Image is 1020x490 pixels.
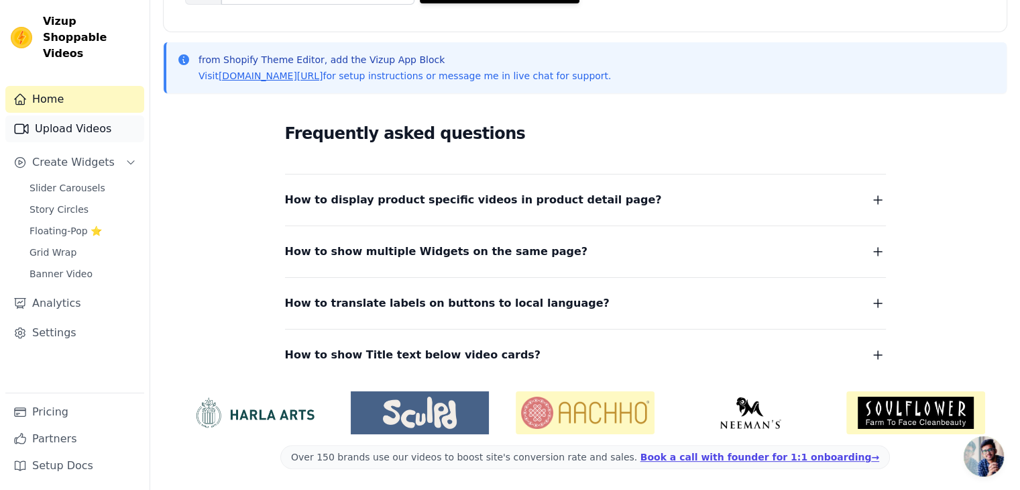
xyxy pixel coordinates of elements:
[285,346,541,364] span: How to show Title text below video cards?
[285,120,886,147] h2: Frequently asked questions
[285,346,886,364] button: How to show Title text below video cards?
[5,320,144,346] a: Settings
[185,397,324,429] img: HarlaArts
[285,191,662,209] span: How to display product specific videos in product detail page?
[285,294,886,313] button: How to translate labels on buttons to local language?
[5,399,144,426] a: Pricing
[30,181,105,195] span: Slider Carousels
[30,267,93,281] span: Banner Video
[351,397,490,429] img: Sculpd US
[21,200,144,219] a: Story Circles
[199,53,611,66] p: from Shopify Theme Editor, add the Vizup App Block
[219,70,323,81] a: [DOMAIN_NAME][URL]
[5,452,144,479] a: Setup Docs
[199,69,611,83] p: Visit for setup instructions or message me in live chat for support.
[5,149,144,176] button: Create Widgets
[21,222,144,240] a: Floating-Pop ⭐
[681,397,820,429] img: Neeman's
[285,191,886,209] button: How to display product specific videos in product detail page?
[30,246,76,259] span: Grid Wrap
[43,13,139,62] span: Vizup Shoppable Videos
[11,27,32,48] img: Vizup
[21,179,144,197] a: Slider Carousels
[285,242,886,261] button: How to show multiple Widgets on the same page?
[285,242,588,261] span: How to show multiple Widgets on the same page?
[285,294,610,313] span: How to translate labels on buttons to local language?
[5,426,144,452] a: Partners
[5,86,144,113] a: Home
[5,115,144,142] a: Upload Videos
[846,391,985,434] img: Soulflower
[21,243,144,262] a: Grid Wrap
[30,224,102,238] span: Floating-Pop ⭐
[516,391,655,434] img: Aachho
[964,436,1004,477] div: Open chat
[30,203,89,216] span: Story Circles
[640,452,879,462] a: Book a call with founder for 1:1 onboarding
[5,290,144,317] a: Analytics
[21,264,144,283] a: Banner Video
[32,154,115,170] span: Create Widgets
